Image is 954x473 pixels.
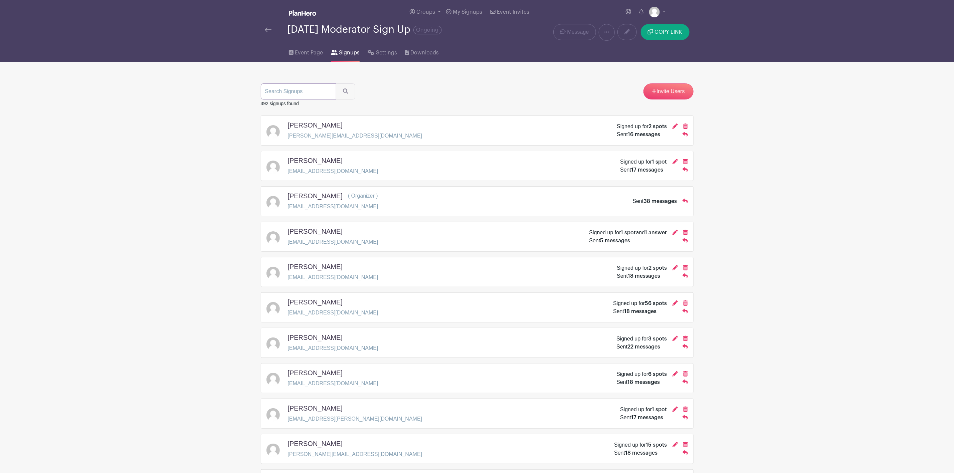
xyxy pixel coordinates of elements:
a: Event Page [289,41,323,62]
a: Settings [368,41,397,62]
span: Event Invites [497,9,530,15]
div: Signed up for [620,158,667,166]
div: Sent [620,414,663,422]
h5: [PERSON_NAME] [288,157,343,165]
img: default-ce2991bfa6775e67f084385cd625a349d9dcbb7a52a09fb2fda1e96e2d18dcdb.png [266,125,280,139]
span: 18 messages [624,309,656,314]
p: [EMAIL_ADDRESS][DOMAIN_NAME] [288,203,378,211]
div: Sent [633,197,677,205]
img: default-ce2991bfa6775e67f084385cd625a349d9dcbb7a52a09fb2fda1e96e2d18dcdb.png [266,196,280,209]
img: default-ce2991bfa6775e67f084385cd625a349d9dcbb7a52a09fb2fda1e96e2d18dcdb.png [266,231,280,245]
h5: [PERSON_NAME] [288,263,343,271]
span: 15 spots [646,442,667,448]
div: Sent [616,378,660,386]
div: Sent [613,307,656,315]
span: 18 messages [627,380,660,385]
span: Event Page [295,49,323,57]
span: My Signups [453,9,482,15]
a: Message [553,24,596,40]
img: default-ce2991bfa6775e67f084385cd625a349d9dcbb7a52a09fb2fda1e96e2d18dcdb.png [266,444,280,457]
div: Signed up for [617,264,667,272]
img: default-ce2991bfa6775e67f084385cd625a349d9dcbb7a52a09fb2fda1e96e2d18dcdb.png [266,408,280,422]
span: 6 spots [648,372,667,377]
img: default-ce2991bfa6775e67f084385cd625a349d9dcbb7a52a09fb2fda1e96e2d18dcdb.png [266,161,280,174]
span: Signups [339,49,360,57]
p: [EMAIL_ADDRESS][DOMAIN_NAME] [288,238,378,246]
span: 38 messages [644,199,677,204]
small: 392 signups found [261,101,299,106]
img: default-ce2991bfa6775e67f084385cd625a349d9dcbb7a52a09fb2fda1e96e2d18dcdb.png [266,373,280,386]
span: 3 spots [648,336,667,341]
div: Signed up for [617,123,667,131]
span: Message [567,28,589,36]
p: [EMAIL_ADDRESS][DOMAIN_NAME] [288,309,378,317]
button: COPY LINK [641,24,689,40]
h5: [PERSON_NAME] [288,227,343,235]
span: 16 messages [628,132,660,137]
span: 1 spot [652,407,667,412]
span: 5 messages [600,238,630,243]
span: ( Organizer ) [348,193,378,199]
span: 56 spots [645,301,667,306]
span: 1 spot [621,230,636,235]
img: default-ce2991bfa6775e67f084385cd625a349d9dcbb7a52a09fb2fda1e96e2d18dcdb.png [649,7,660,17]
span: 2 spots [649,124,667,129]
p: [PERSON_NAME][EMAIL_ADDRESS][DOMAIN_NAME] [288,132,422,140]
span: 17 messages [631,167,663,173]
a: Invite Users [643,83,694,99]
span: 18 messages [628,273,660,279]
div: Sent [620,166,663,174]
div: [DATE] Moderator Sign Up [288,24,442,35]
p: [EMAIL_ADDRESS][DOMAIN_NAME] [288,273,378,281]
span: 17 messages [631,415,663,420]
p: [EMAIL_ADDRESS][DOMAIN_NAME] [288,380,378,388]
div: Signed up for [616,370,667,378]
input: Search Signups [261,83,336,99]
span: 18 messages [625,450,657,456]
img: back-arrow-29a5d9b10d5bd6ae65dc969a981735edf675c4d7a1fe02e03b50dbd4ba3cdb55.svg [265,27,271,32]
h5: [PERSON_NAME] [288,192,343,200]
img: logo_white-6c42ec7e38ccf1d336a20a19083b03d10ae64f83f12c07503d8b9e83406b4c7d.svg [289,10,316,16]
span: Groups [416,9,435,15]
div: Signed up for [614,441,667,449]
span: 1 answer [645,230,667,235]
span: 22 messages [627,344,660,349]
span: Downloads [410,49,439,57]
div: Signed up for [620,406,667,414]
p: [PERSON_NAME][EMAIL_ADDRESS][DOMAIN_NAME] [288,450,422,458]
h5: [PERSON_NAME] [288,404,343,412]
a: Signups [331,41,360,62]
h5: [PERSON_NAME] [288,333,343,341]
p: [EMAIL_ADDRESS][DOMAIN_NAME] [288,344,378,352]
div: Sent [616,343,660,351]
img: default-ce2991bfa6775e67f084385cd625a349d9dcbb7a52a09fb2fda1e96e2d18dcdb.png [266,267,280,280]
span: 2 spots [649,265,667,271]
p: [EMAIL_ADDRESS][PERSON_NAME][DOMAIN_NAME] [288,415,422,423]
p: [EMAIL_ADDRESS][DOMAIN_NAME] [288,167,378,175]
span: 1 spot [652,159,667,165]
div: Sent [614,449,657,457]
span: COPY LINK [655,29,683,35]
div: Signed up for [616,335,667,343]
a: Downloads [405,41,439,62]
div: Signed up for and [589,229,667,237]
span: Settings [376,49,397,57]
img: default-ce2991bfa6775e67f084385cd625a349d9dcbb7a52a09fb2fda1e96e2d18dcdb.png [266,337,280,351]
div: Sent [589,237,630,245]
img: default-ce2991bfa6775e67f084385cd625a349d9dcbb7a52a09fb2fda1e96e2d18dcdb.png [266,302,280,315]
div: Sent [617,272,660,280]
div: Signed up for [613,299,667,307]
h5: [PERSON_NAME] [288,369,343,377]
h5: [PERSON_NAME] [288,298,343,306]
span: Ongoing [413,26,442,34]
div: Sent [617,131,660,139]
h5: [PERSON_NAME] [288,440,343,448]
h5: [PERSON_NAME] [288,121,343,129]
